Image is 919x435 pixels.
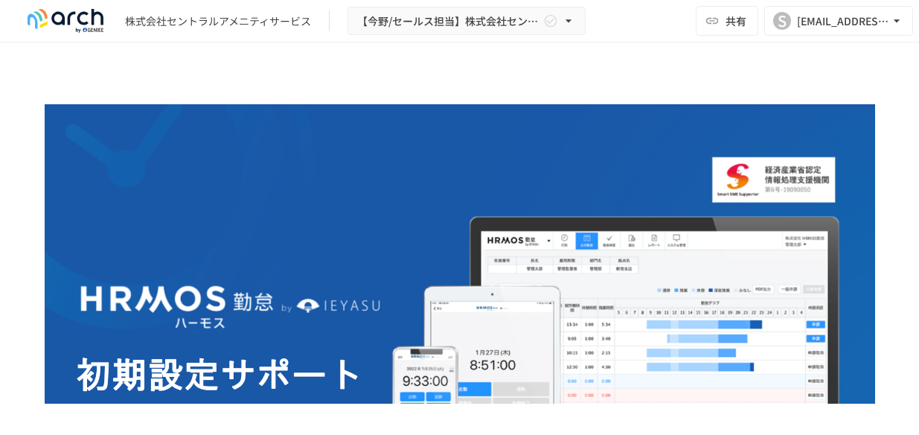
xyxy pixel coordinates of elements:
button: S[EMAIL_ADDRESS][DOMAIN_NAME] [764,6,913,36]
span: 共有 [726,13,746,29]
span: 【今野/セールス担当】株式会社セントラルアメニティサービス様_初期設定サポート [357,12,540,31]
div: 株式会社セントラルアメニティサービス [125,13,311,29]
button: 【今野/セールス担当】株式会社セントラルアメニティサービス様_初期設定サポート [348,7,586,36]
img: logo-default@2x-9cf2c760.svg [18,9,113,33]
button: 共有 [696,6,758,36]
div: [EMAIL_ADDRESS][DOMAIN_NAME] [797,12,889,31]
div: S [773,12,791,30]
